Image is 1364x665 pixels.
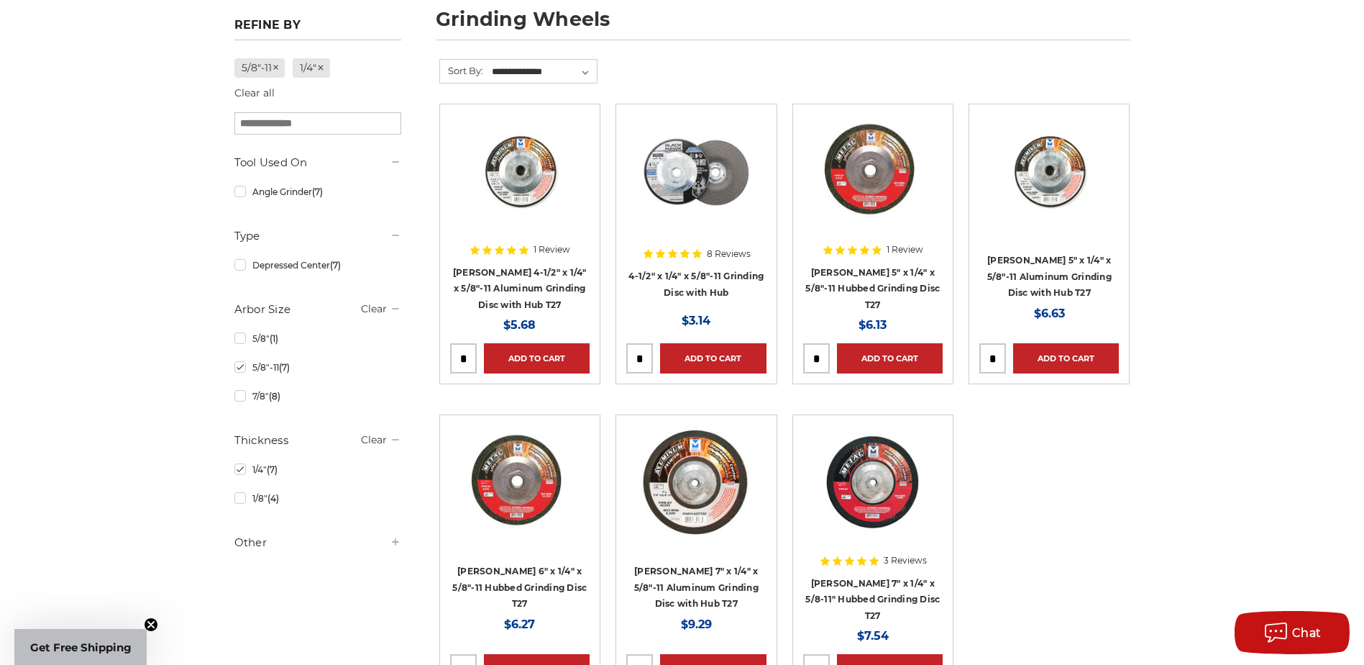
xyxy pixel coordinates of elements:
[452,566,587,609] a: [PERSON_NAME] 6" x 1/4" x 5/8"-11 Hubbed Grinding Disc T27
[638,114,754,230] img: BHA 4.5 Inch Grinding Wheel with 5/8 inch hub
[234,301,401,318] h5: Arbor Size
[234,58,285,78] a: 5/8"-11
[805,267,940,310] a: [PERSON_NAME] 5" x 1/4" x 5/8"-11 Hubbed Grinding Disc T27
[234,486,401,511] a: 1/8"
[234,18,401,40] h5: Refine by
[859,318,887,332] span: $6.13
[361,433,387,446] a: Clear
[992,114,1107,230] img: 5" aluminum grinding wheel with hub
[293,58,330,78] a: 1/4"
[503,318,536,332] span: $5.68
[234,86,275,99] a: Clear all
[707,250,751,258] span: 8 Reviews
[330,260,341,271] span: (7)
[803,425,943,565] a: 7" x 1/4" x 5/8"-11 Grinding Disc with Hub
[1292,626,1322,640] span: Chat
[815,425,930,540] img: 7" x 1/4" x 5/8"-11 Grinding Disc with Hub
[811,114,934,230] img: 5" x 1/4" x 5/8"-11 Hubbed Grinding Disc T27 620110
[234,253,401,278] a: Depressed Center
[805,578,940,621] a: [PERSON_NAME] 7" x 1/4" x 5/8-11" Hubbed Grinding Disc T27
[626,114,766,254] a: BHA 4.5 Inch Grinding Wheel with 5/8 inch hub
[458,425,581,540] img: 6" grinding wheel with hub
[490,61,597,83] select: Sort By:
[837,343,943,374] a: Add to Cart
[312,186,323,197] span: (7)
[660,343,766,374] a: Add to Cart
[636,425,756,540] img: 7" Aluminum Grinding Wheel with Hub
[450,425,590,565] a: 6" grinding wheel with hub
[361,302,387,315] a: Clear
[234,457,401,482] a: 1/4"
[279,362,290,373] span: (7)
[270,333,278,344] span: (1)
[682,314,710,327] span: $3.14
[234,179,401,204] a: Angle Grinder
[234,227,401,245] h5: Type
[30,641,132,654] span: Get Free Shipping
[979,114,1119,254] a: 5" aluminum grinding wheel with hub
[857,629,889,643] span: $7.54
[1034,307,1065,320] span: $6.63
[234,384,401,409] a: 7/8"
[267,464,278,475] span: (7)
[453,267,587,310] a: [PERSON_NAME] 4-1/2" x 1/4" x 5/8"-11 Aluminum Grinding Disc with Hub T27
[450,114,590,254] a: Aluminum Grinding Wheel with Hub
[504,617,535,631] span: $6.27
[234,534,401,551] h5: Other
[234,432,401,449] h5: Thickness
[628,271,764,298] a: 4-1/2" x 1/4" x 5/8"-11 Grinding Disc with Hub
[1013,343,1119,374] a: Add to Cart
[681,617,712,631] span: $9.29
[234,355,401,380] a: 5/8"-11
[484,343,590,374] a: Add to Cart
[1235,611,1350,654] button: Chat
[440,60,483,81] label: Sort By:
[436,9,1130,40] h1: grinding wheels
[626,425,766,565] a: 7" Aluminum Grinding Wheel with Hub
[269,391,280,402] span: (8)
[634,566,759,609] a: [PERSON_NAME] 7" x 1/4" x 5/8"-11 Aluminum Grinding Disc with Hub T27
[234,326,401,351] a: 5/8"
[234,154,401,171] h5: Tool Used On
[803,114,943,254] a: 5" x 1/4" x 5/8"-11 Hubbed Grinding Disc T27 620110
[462,114,577,230] img: Aluminum Grinding Wheel with Hub
[144,617,158,632] button: Close teaser
[267,493,279,504] span: (4)
[14,629,147,665] div: Get Free ShippingClose teaser
[987,255,1112,298] a: [PERSON_NAME] 5" x 1/4" x 5/8"-11 Aluminum Grinding Disc with Hub T27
